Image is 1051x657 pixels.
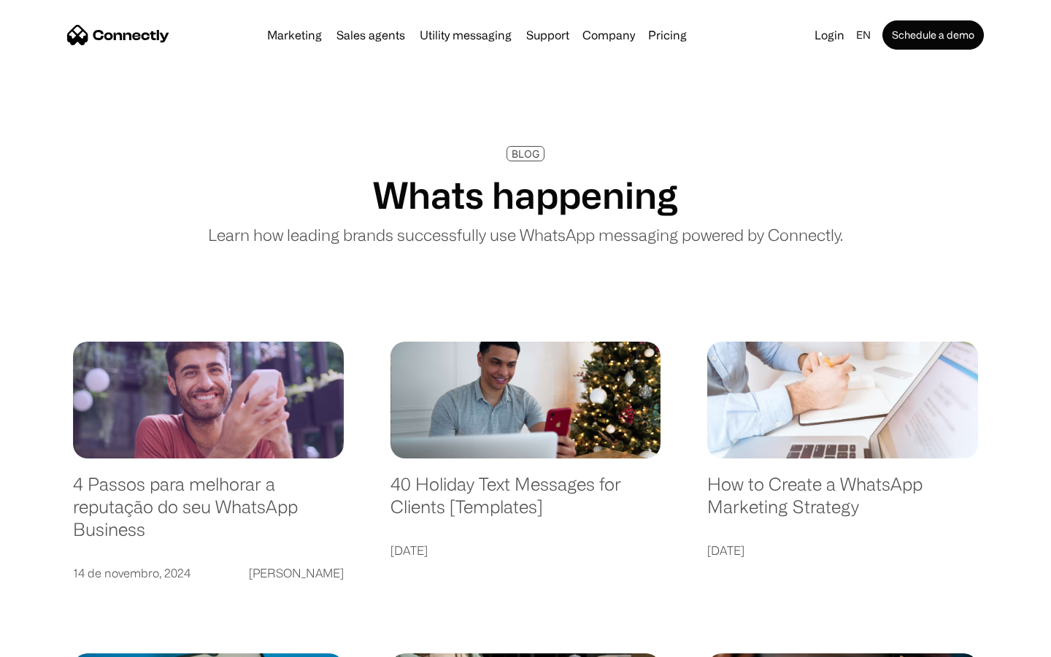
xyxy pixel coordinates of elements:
ul: Language list [29,631,88,652]
aside: Language selected: English [15,631,88,652]
div: [DATE] [707,540,744,561]
a: 4 Passos para melhorar a reputação do seu WhatsApp Business [73,473,344,555]
p: Learn how leading brands successfully use WhatsApp messaging powered by Connectly. [208,223,843,247]
h1: Whats happening [373,173,678,217]
a: Login [809,25,850,45]
a: How to Create a WhatsApp Marketing Strategy [707,473,978,532]
a: 40 Holiday Text Messages for Clients [Templates] [390,473,661,532]
div: [DATE] [390,540,428,561]
a: Support [520,29,575,41]
div: en [856,25,871,45]
a: Schedule a demo [882,20,984,50]
a: Pricing [642,29,693,41]
a: Utility messaging [414,29,517,41]
div: [PERSON_NAME] [249,563,344,583]
div: 14 de novembro, 2024 [73,563,190,583]
a: Sales agents [331,29,411,41]
div: BLOG [512,148,539,159]
a: Marketing [261,29,328,41]
div: Company [582,25,635,45]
